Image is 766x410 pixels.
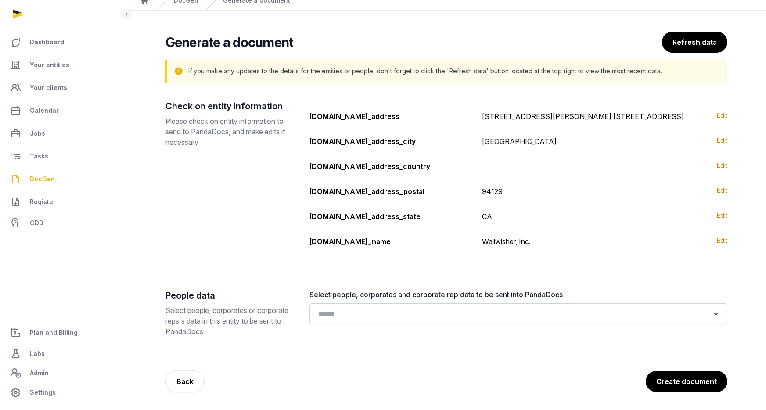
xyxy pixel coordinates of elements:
div: [STREET_ADDRESS][PERSON_NAME] [STREET_ADDRESS] [482,111,684,122]
a: Edit [717,236,727,247]
div: Search for option [314,306,723,322]
span: Your entities [30,60,69,70]
a: Admin [7,364,119,382]
a: Calendar [7,100,119,121]
span: Admin [30,368,49,378]
div: [GEOGRAPHIC_DATA] [482,136,557,147]
div: [DOMAIN_NAME]_address_postal [309,186,468,197]
input: Search for option [315,308,709,320]
a: Tasks [7,146,119,167]
a: Labs [7,343,119,364]
button: Refresh data [662,32,727,53]
a: Plan and Billing [7,322,119,343]
label: Select people, corporates and corporate rep data to be sent into PandaDocs [309,289,727,300]
span: Calendar [30,105,59,116]
h2: Generate a document [165,34,294,50]
button: Create document [646,371,727,392]
p: Please check on entity information to send to PandaDocs, and make edits if necessary [165,116,295,147]
a: Your entities [7,54,119,76]
a: Edit [717,161,727,170]
p: Select people, corporates or corporate reps's data in this entity to be sent to PandaDocs [165,305,295,337]
a: Register [7,191,119,212]
div: [DOMAIN_NAME]_address [309,111,468,122]
a: CDD [7,214,119,232]
a: DocGen [7,169,119,190]
span: Plan and Billing [30,327,78,338]
div: [DOMAIN_NAME]_address_country [309,161,468,172]
span: Settings [30,387,56,398]
div: Wallwisher, Inc. [482,236,531,247]
span: Jobs [30,128,45,139]
span: Labs [30,349,45,359]
a: Edit [717,186,727,197]
a: Edit [717,136,727,147]
a: Settings [7,382,119,403]
a: Dashboard [7,32,119,53]
a: Edit [717,111,727,122]
span: CDD [30,218,43,228]
div: [DOMAIN_NAME]_name [309,236,468,247]
div: CA [482,211,492,222]
span: DocGen [30,174,55,184]
span: Tasks [30,151,48,162]
button: Back [165,370,205,392]
a: Your clients [7,77,119,98]
div: [DOMAIN_NAME]_address_state [309,211,468,222]
span: Your clients [30,83,67,93]
a: Edit [717,211,727,222]
span: Dashboard [30,37,64,47]
h2: People data [165,289,295,302]
h2: Check on entity information [165,100,295,112]
div: 94129 [482,186,503,197]
span: Register [30,197,56,207]
a: Jobs [7,123,119,144]
p: If you make any updates to the details for the entities or people, don't forget to click the 'Ref... [188,67,662,76]
div: [DOMAIN_NAME]_address_city [309,136,468,147]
